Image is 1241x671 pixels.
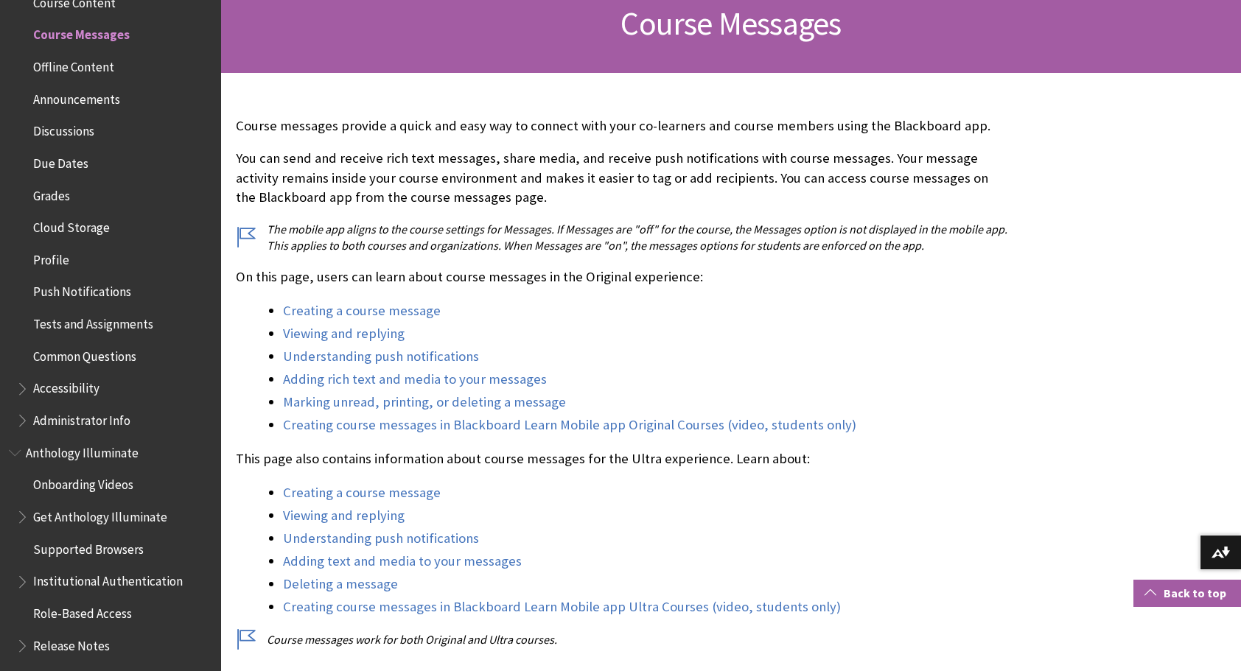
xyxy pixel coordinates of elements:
span: Institutional Authentication [33,569,183,589]
p: This page also contains information about course messages for the Ultra experience. Learn about: [236,449,1008,468]
span: Push Notifications [33,280,131,300]
a: Marking unread, printing, or deleting a message [283,393,566,411]
span: Cloud Storage [33,215,110,235]
span: Discussions [33,119,94,138]
span: Administrator Info [33,408,130,428]
a: Creating course messages in Blackboard Learn Mobile app Original Courses (video, students only) [283,416,856,434]
a: Viewing and replying [283,325,405,342]
a: Adding text and media to your messages [283,552,522,570]
span: Profile [33,247,69,267]
p: Course messages provide a quick and easy way to connect with your co-learners and course members ... [236,116,1008,136]
a: Adding rich text and media to your messages [283,370,547,388]
span: Tests and Assignments [33,312,153,331]
a: Understanding push notifications [283,348,479,365]
span: Accessibility [33,376,99,396]
a: Creating a course message [283,302,441,320]
span: Role-Based Access [33,601,132,621]
p: On this page, users can learn about course messages in the Original experience: [236,267,1008,287]
span: Anthology Illuminate [26,440,139,460]
a: Viewing and replying [283,507,405,524]
span: Course Messages [33,23,130,43]
p: Course messages work for both Original and Ultra courses. [236,631,1008,647]
a: Creating course messages in Blackboard Learn Mobile app Ultra Courses (video, students only) [283,598,841,616]
span: Common Questions [33,344,136,364]
a: Back to top [1133,580,1241,607]
p: You can send and receive rich text messages, share media, and receive push notifications with cou... [236,149,1008,207]
span: Get Anthology Illuminate [33,505,167,524]
a: Deleting a message [283,575,398,593]
span: Announcements [33,87,120,107]
span: Offline Content [33,55,114,74]
span: Course Messages [620,3,841,43]
span: Grades [33,183,70,203]
span: Due Dates [33,151,88,171]
span: Supported Browsers [33,537,144,557]
a: Creating a course message [283,484,441,502]
span: Onboarding Videos [33,473,133,493]
p: The mobile app aligns to the course settings for Messages. If Messages are "off" for the course, ... [236,221,1008,254]
span: Release Notes [33,633,110,653]
a: Understanding push notifications [283,530,479,547]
